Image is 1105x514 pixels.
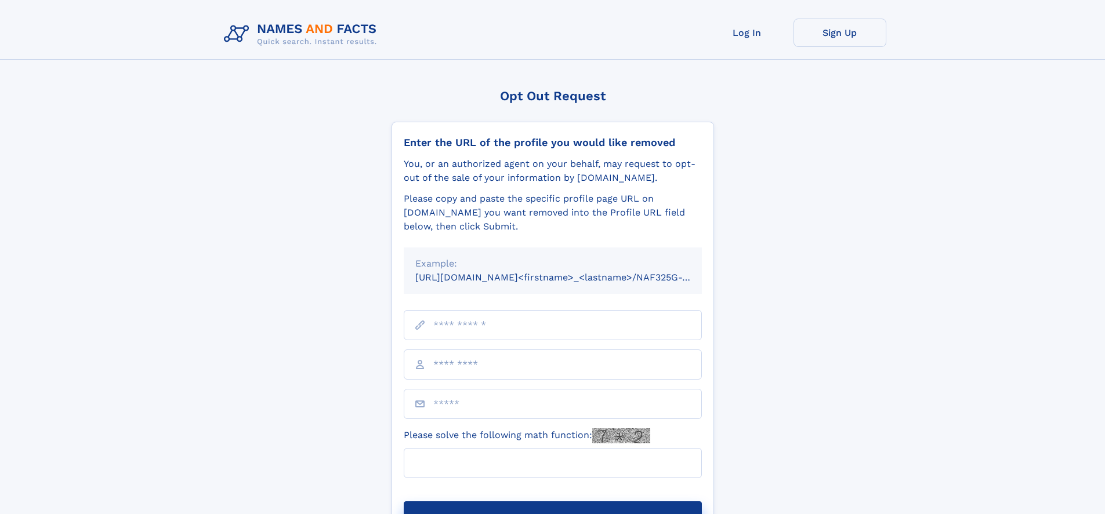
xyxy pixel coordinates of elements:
[392,89,714,103] div: Opt Out Request
[404,192,702,234] div: Please copy and paste the specific profile page URL on [DOMAIN_NAME] you want removed into the Pr...
[415,272,724,283] small: [URL][DOMAIN_NAME]<firstname>_<lastname>/NAF325G-xxxxxxxx
[701,19,794,47] a: Log In
[219,19,386,50] img: Logo Names and Facts
[404,136,702,149] div: Enter the URL of the profile you would like removed
[404,428,650,443] label: Please solve the following math function:
[794,19,886,47] a: Sign Up
[415,257,690,271] div: Example:
[404,157,702,185] div: You, or an authorized agent on your behalf, may request to opt-out of the sale of your informatio...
